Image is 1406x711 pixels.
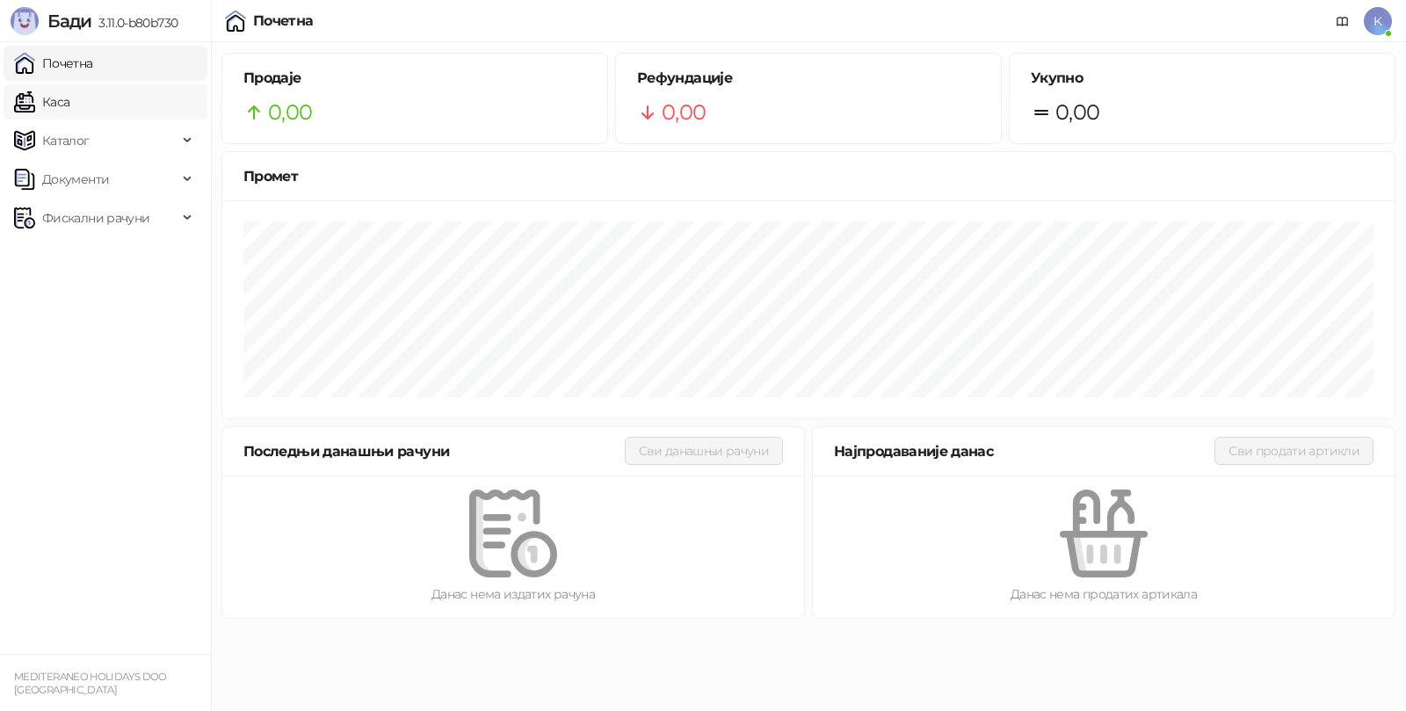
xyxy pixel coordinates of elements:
[42,162,109,197] span: Документи
[253,14,314,28] div: Почетна
[47,11,91,32] span: Бади
[1031,68,1373,89] h5: Укупно
[243,440,625,462] div: Последњи данашњи рачуни
[11,7,39,35] img: Logo
[1055,96,1099,129] span: 0,00
[841,584,1366,604] div: Данас нема продатих артикала
[1329,7,1357,35] a: Документација
[14,84,69,120] a: Каса
[662,96,706,129] span: 0,00
[42,200,149,236] span: Фискални рачуни
[1214,437,1373,465] button: Сви продати артикли
[91,15,178,31] span: 3.11.0-b80b730
[243,165,1373,187] div: Промет
[243,68,586,89] h5: Продаје
[14,46,93,81] a: Почетна
[625,437,783,465] button: Сви данашњи рачуни
[1364,7,1392,35] span: K
[834,440,1214,462] div: Најпродаваније данас
[250,584,776,604] div: Данас нема издатих рачуна
[637,68,980,89] h5: Рефундације
[42,123,90,158] span: Каталог
[268,96,312,129] span: 0,00
[14,671,167,696] small: MEDITERANEO HOLIDAYS DOO [GEOGRAPHIC_DATA]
